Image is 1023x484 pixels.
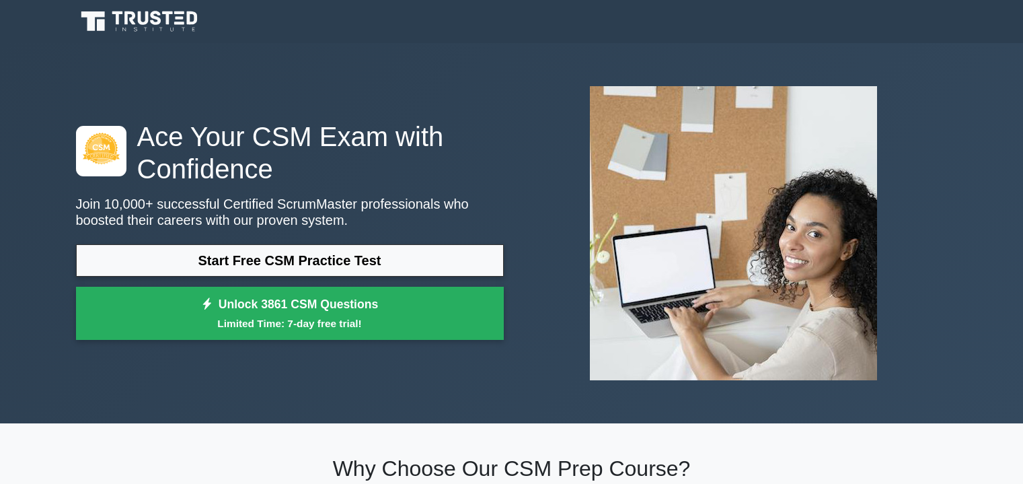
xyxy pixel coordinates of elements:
a: Unlock 3861 CSM QuestionsLimited Time: 7-day free trial! [76,287,504,341]
h1: Ace Your CSM Exam with Confidence [76,120,504,185]
a: Start Free CSM Practice Test [76,244,504,277]
small: Limited Time: 7-day free trial! [93,316,487,331]
p: Join 10,000+ successful Certified ScrumMaster professionals who boosted their careers with our pr... [76,196,504,228]
h2: Why Choose Our CSM Prep Course? [76,456,948,481]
